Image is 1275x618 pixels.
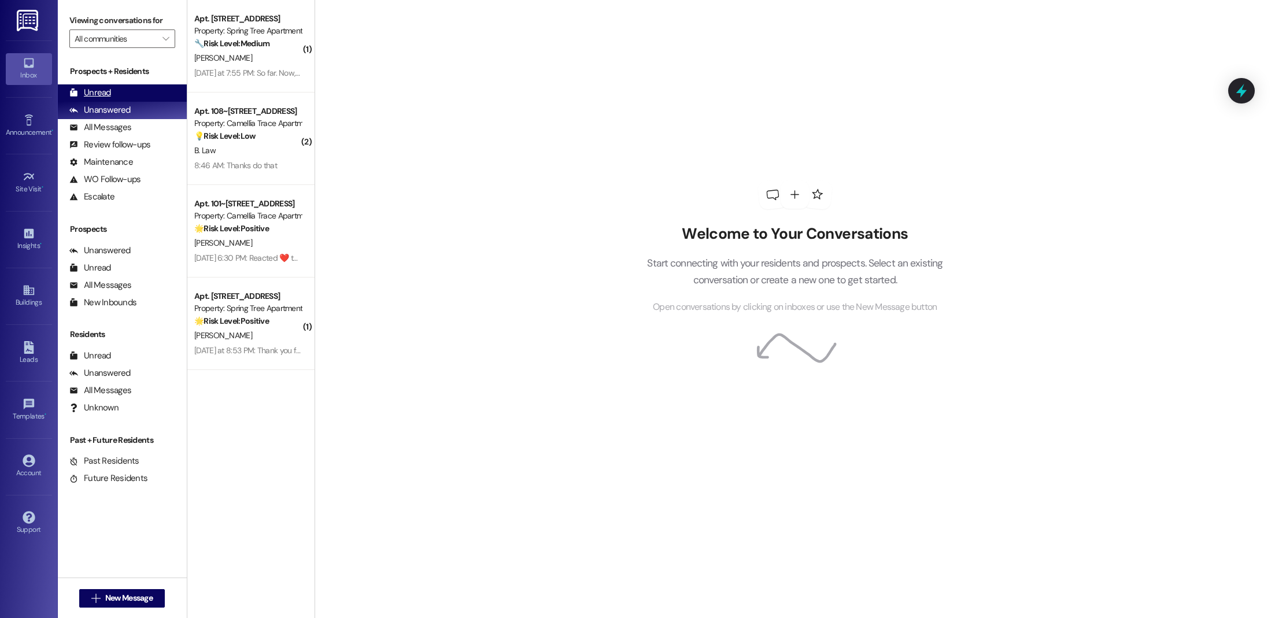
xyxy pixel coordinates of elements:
span: • [42,183,43,191]
div: All Messages [69,384,131,397]
span: [PERSON_NAME] [194,330,252,341]
div: Past + Future Residents [58,434,187,446]
div: Property: Camellia Trace Apartments [194,210,301,222]
strong: 🔧 Risk Level: Medium [194,38,269,49]
span: New Message [105,592,153,604]
div: Property: Spring Tree Apartments [194,302,301,314]
div: [DATE] at 7:55 PM: So far. Now, if only I can get maintenance to complete the work order for my b... [194,68,648,78]
i:  [162,34,169,43]
strong: 🌟 Risk Level: Positive [194,316,269,326]
a: Account [6,451,52,482]
div: Unread [69,350,111,362]
div: Apt. 108~[STREET_ADDRESS] [194,105,301,117]
a: Site Visit • [6,167,52,198]
a: Templates • [6,394,52,425]
img: ResiDesk Logo [17,10,40,31]
span: [PERSON_NAME] [194,238,252,248]
span: B. Law [194,145,216,156]
div: Residents [58,328,187,341]
div: All Messages [69,121,131,134]
a: Leads [6,338,52,369]
p: Start connecting with your residents and prospects. Select an existing conversation or create a n... [630,255,960,288]
div: [DATE] 6:30 PM: Reacted ❤️ to “[PERSON_NAME] (Camellia Trace Apartments): 😊” [194,253,472,263]
div: WO Follow-ups [69,173,141,186]
div: Review follow-ups [69,139,150,151]
div: New Inbounds [69,297,136,309]
strong: 💡 Risk Level: Low [194,131,256,141]
input: All communities [75,29,157,48]
div: Prospects [58,223,187,235]
div: Unknown [69,402,119,414]
div: Apt. [STREET_ADDRESS] [194,290,301,302]
label: Viewing conversations for [69,12,175,29]
h2: Welcome to Your Conversations [630,225,960,243]
div: Past Residents [69,455,139,467]
div: Prospects + Residents [58,65,187,77]
a: Insights • [6,224,52,255]
div: 8:46 AM: Thanks do that [194,160,277,171]
strong: 🌟 Risk Level: Positive [194,223,269,234]
div: Unanswered [69,104,131,116]
div: Apt. [STREET_ADDRESS] [194,13,301,25]
div: Escalate [69,191,114,203]
span: • [45,410,46,419]
div: Unanswered [69,367,131,379]
div: Apt. 101~[STREET_ADDRESS] [194,198,301,210]
a: Buildings [6,280,52,312]
div: Future Residents [69,472,147,484]
div: Unread [69,262,111,274]
span: Open conversations by clicking on inboxes or use the New Message button [653,300,937,314]
a: Support [6,508,52,539]
i:  [91,594,100,603]
div: Maintenance [69,156,133,168]
div: Unread [69,87,111,99]
div: All Messages [69,279,131,291]
button: New Message [79,589,165,608]
div: Unanswered [69,245,131,257]
div: Property: Spring Tree Apartments [194,25,301,37]
span: [PERSON_NAME] [194,53,252,63]
span: • [51,127,53,135]
span: • [40,240,42,248]
div: Property: Camellia Trace Apartments [194,117,301,129]
div: [DATE] at 8:53 PM: Thank you for your message. Our offices are currently closed, but we will cont... [194,345,904,356]
a: Inbox [6,53,52,84]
